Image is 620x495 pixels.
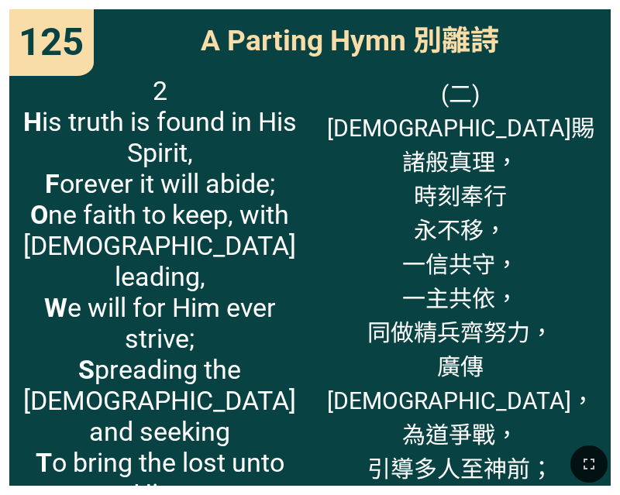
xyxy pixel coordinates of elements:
b: O [30,199,48,230]
span: 125 [19,20,84,64]
b: S [78,354,95,385]
span: A Parting Hymn 別離詩 [201,17,499,59]
span: (二) [DEMOGRAPHIC_DATA]賜 諸般真理， 時刻奉行 永不移， 一信共守， 一主共依， 同做精兵齊努力， 廣傳[DEMOGRAPHIC_DATA]， 為道爭戰， 引導多人至神前； [320,75,601,484]
b: H [23,106,42,137]
b: W [44,292,67,323]
b: F [45,168,60,199]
